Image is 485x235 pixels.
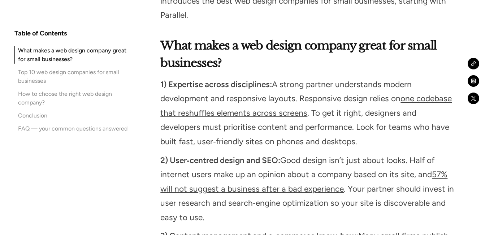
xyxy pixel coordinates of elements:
div: How to choose the right web design company? [18,90,129,107]
p: Good design isn’t just about looks. Half of internet users make up an opinion about a company bas... [160,153,454,225]
a: How to choose the right web design company? [14,90,129,107]
a: What makes a web design company great for small businesses? [14,46,129,64]
a: Conclusion [14,111,129,120]
div: FAQ — your common questions answered [18,124,127,133]
div: Top 10 web design companies for small businesses [18,68,129,85]
div: What makes a web design company great for small businesses? [18,46,129,64]
a: 57% will not suggest a business after a bad experience [160,170,447,194]
strong: 2) User‑centred design and SEO: [160,155,280,165]
a: one codebase that reshuffles elements across screens [160,94,452,118]
a: Top 10 web design companies for small businesses [14,68,129,85]
a: FAQ — your common questions answered [14,124,129,133]
div: Conclusion [18,111,47,120]
strong: What makes a web design company great for small businesses? [160,38,437,70]
p: A strong partner understands modern development and responsive layouts. Responsive design relies ... [160,77,454,149]
h4: Table of Contents [14,29,67,38]
strong: 1) Expertise across disciplines: [160,80,272,89]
